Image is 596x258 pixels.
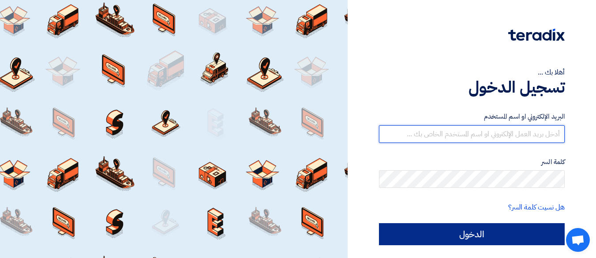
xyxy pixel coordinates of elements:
div: دردشة مفتوحة [566,228,590,252]
label: كلمة السر [379,157,565,167]
div: أهلا بك ... [379,67,565,78]
input: الدخول [379,223,565,245]
a: هل نسيت كلمة السر؟ [508,202,565,213]
label: البريد الإلكتروني او اسم المستخدم [379,112,565,122]
input: أدخل بريد العمل الإلكتروني او اسم المستخدم الخاص بك ... [379,125,565,143]
img: Teradix logo [508,29,565,41]
h1: تسجيل الدخول [379,78,565,97]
